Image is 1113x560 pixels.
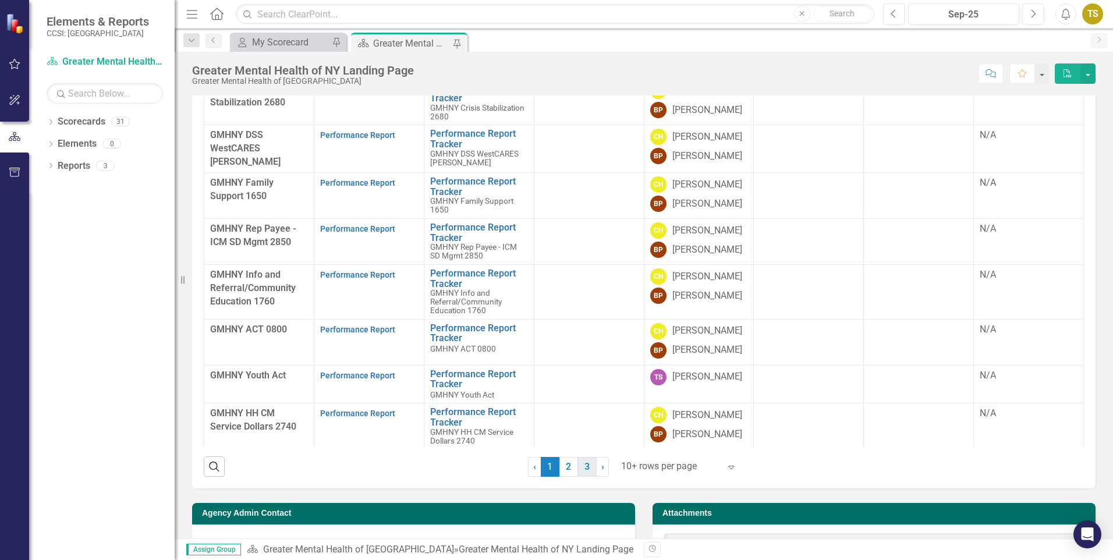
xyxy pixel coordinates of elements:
[650,148,667,164] div: BP
[980,129,1077,142] div: N/A
[47,15,149,29] span: Elements & Reports
[430,176,528,197] a: Performance Report Tracker
[559,457,578,477] a: 2
[672,197,742,211] div: [PERSON_NAME]
[980,369,1077,382] div: N/A
[210,223,296,247] span: GMHNY Rep Payee - ICM SD Mgmt 2850
[672,409,742,422] div: [PERSON_NAME]
[650,222,667,239] div: CH
[601,461,604,472] span: ›
[980,176,1077,190] div: N/A
[672,104,742,117] div: [PERSON_NAME]
[662,509,1090,518] h3: Attachments
[424,172,534,218] td: Double-Click to Edit Right Click for Context Menu
[236,4,874,24] input: Search ClearPoint...
[202,509,629,518] h3: Agency Admin Contact
[672,289,742,303] div: [PERSON_NAME]
[650,426,667,442] div: BP
[672,224,742,238] div: [PERSON_NAME]
[320,130,395,140] a: Performance Report
[210,407,296,432] span: GMHNY HH CM Service Dollars 2740
[830,9,855,18] span: Search
[980,268,1077,282] div: N/A
[533,461,536,472] span: ‹
[650,102,667,118] div: BP
[430,149,519,167] span: GMHNY DSS WestCARES [PERSON_NAME]
[210,324,287,335] span: GMHNY ACT 0800
[672,270,742,283] div: [PERSON_NAME]
[980,407,1077,420] div: N/A
[980,323,1077,336] div: N/A
[1073,520,1101,548] div: Open Intercom Messenger
[373,36,450,51] div: Greater Mental Health of NY Landing Page
[320,224,395,233] a: Performance Report
[424,264,534,319] td: Double-Click to Edit Right Click for Context Menu
[430,103,524,121] span: GMHNY Crisis Stabilization 2680
[908,3,1019,24] button: Sep-25
[430,323,528,343] a: Performance Report Tracker
[672,130,742,144] div: [PERSON_NAME]
[459,544,633,555] div: Greater Mental Health of NY Landing Page
[430,407,528,427] a: Performance Report Tracker
[233,35,329,49] a: My Scorecard
[980,222,1077,236] div: N/A
[430,344,496,353] span: GMHNY ACT 0800
[541,457,559,477] span: 1
[320,325,395,334] a: Performance Report
[534,172,644,218] td: Double-Click to Edit
[534,365,644,403] td: Double-Click to Edit
[534,79,644,125] td: Double-Click to Edit
[430,222,528,243] a: Performance Report Tracker
[672,150,742,163] div: [PERSON_NAME]
[672,178,742,192] div: [PERSON_NAME]
[650,407,667,423] div: CH
[430,242,517,260] span: GMHNY Rep Payee - ICM SD Mgmt 2850
[424,403,534,449] td: Double-Click to Edit Right Click for Context Menu
[650,242,667,258] div: BP
[534,125,644,173] td: Double-Click to Edit
[210,129,281,167] span: GMHNY DSS WestCARES [PERSON_NAME]
[650,369,667,385] div: TS
[430,196,513,214] span: GMHNY Family Support 1650
[424,365,534,403] td: Double-Click to Edit Right Click for Context Menu
[247,543,635,557] div: »
[96,161,115,171] div: 3
[672,343,742,357] div: [PERSON_NAME]
[430,129,528,149] a: Performance Report Tracker
[47,55,163,69] a: Greater Mental Health of [GEOGRAPHIC_DATA]
[424,125,534,173] td: Double-Click to Edit Right Click for Context Menu
[650,176,667,193] div: CH
[424,79,534,125] td: Double-Click to Edit Right Click for Context Menu
[186,544,241,555] span: Assign Group
[578,457,597,477] a: 3
[650,323,667,339] div: CH
[58,137,97,151] a: Elements
[534,319,644,365] td: Double-Click to Edit
[320,409,395,418] a: Performance Report
[58,115,105,129] a: Scorecards
[430,390,494,399] span: GMHNY Youth Act
[1082,3,1103,24] button: TS
[430,369,528,389] a: Performance Report Tracker
[650,342,667,359] div: BP
[210,269,296,307] span: GMHNY Info and Referral/Community Education 1760
[58,160,90,173] a: Reports
[47,29,149,38] small: CCSI: [GEOGRAPHIC_DATA]
[534,218,644,264] td: Double-Click to Edit
[47,83,163,104] input: Search Below...
[320,371,395,380] a: Performance Report
[912,8,1015,22] div: Sep-25
[650,129,667,145] div: CH
[650,196,667,212] div: BP
[430,427,513,445] span: GMHNY HH CM Service Dollars 2740
[672,428,742,441] div: [PERSON_NAME]
[102,139,121,149] div: 0
[252,35,329,49] div: My Scorecard
[430,268,528,289] a: Performance Report Tracker
[263,544,454,555] a: Greater Mental Health of [GEOGRAPHIC_DATA]
[210,370,286,381] span: GMHNY Youth Act
[320,178,395,187] a: Performance Report
[430,288,502,315] span: GMHNY Info and Referral/Community Education 1760
[210,177,274,201] span: GMHNY Family Support 1650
